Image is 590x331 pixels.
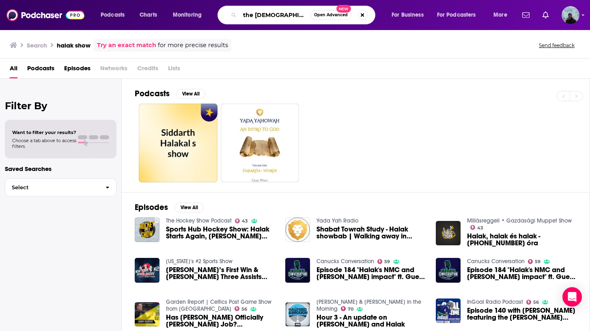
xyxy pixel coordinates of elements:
[135,202,204,212] a: EpisodesView All
[467,266,577,280] a: Episode 184 "Halak's NMC and Brad Shaw's impact" ft. Guest Host Kevin Woodley
[436,258,461,283] img: Episode 184 "Halak's NMC and Brad Shaw's impact" ft. Guest Host Kevin Woodley
[137,62,158,78] span: Credits
[436,299,461,323] img: Episode 140 with Jaroslav Halak featuring the Bauer Elite Chest Protector
[134,9,162,22] a: Charts
[467,258,525,265] a: Canucks Conversation
[166,258,233,265] a: New York‘s #2 Sports Show
[5,100,116,112] h2: Filter By
[140,9,157,21] span: Charts
[242,219,248,223] span: 43
[562,6,579,24] span: Logged in as DavidWest
[533,301,539,304] span: 56
[173,9,202,21] span: Monitoring
[285,217,310,242] img: Shabat Towrah Study - Halak showbab | Walking away in opposition
[562,6,579,24] button: Show profile menu
[314,13,348,17] span: Open Advanced
[12,130,76,135] span: Want to filter your results?
[317,266,426,280] span: Episode 184 "Halak's NMC and [PERSON_NAME] impact" ft. Guest Host [PERSON_NAME]
[235,306,248,311] a: 56
[519,8,533,22] a: Show notifications dropdown
[167,9,212,22] button: open menu
[467,233,577,247] span: Halak, halak és halak - [PHONE_NUMBER] óra
[317,217,358,224] a: Yada Yah Radio
[467,217,572,224] a: Millásreggeli • Gazdasági Muppet Show
[166,217,232,224] a: The Hockey Show Podcast
[285,302,310,327] img: Hour 3 - An update on Demko and Halak
[392,9,424,21] span: For Business
[467,266,577,280] span: Episode 184 "Halak's NMC and [PERSON_NAME] impact" ft. Guest Host [PERSON_NAME]
[176,89,205,99] button: View All
[135,89,170,99] h2: Podcasts
[470,225,484,230] a: 43
[437,9,476,21] span: For Podcasters
[386,9,434,22] button: open menu
[562,6,579,24] img: User Profile
[135,302,159,327] img: Has JAROSLAV HALAK Officially Taken TUUKKA RASK’S Job? immy Murphy from TD Garden
[57,41,90,49] h3: halak show
[10,62,17,78] a: All
[135,89,205,99] a: PodcastsView All
[166,266,276,280] a: Halak’s First Win & Lindgren’s Three Assists Lead New York Rangers To Victory At Ottawa Senators
[536,42,577,49] button: Send feedback
[384,260,390,264] span: 59
[493,9,507,21] span: More
[467,307,577,321] span: Episode 140 with [PERSON_NAME] featuring the [PERSON_NAME] Elite Chest Protector
[317,314,426,328] span: Hour 3 - An update on [PERSON_NAME] and Halak
[539,8,552,22] a: Show notifications dropdown
[235,219,248,223] a: 43
[436,221,461,246] img: Halak, halak és halak - 2017-12-2008 óra
[310,10,351,20] button: Open AdvancedNew
[166,226,276,240] span: Sports Hub Hockey Show: Halak Starts Again, [PERSON_NAME] Sent to [GEOGRAPHIC_DATA]
[467,307,577,321] a: Episode 140 with Jaroslav Halak featuring the Bauer Elite Chest Protector
[158,41,228,50] span: for more precise results
[5,165,116,173] p: Saved Searches
[168,62,180,78] span: Lists
[27,62,54,78] a: Podcasts
[432,9,488,22] button: open menu
[135,217,159,242] img: Sports Hub Hockey Show: Halak Starts Again, Donato Sent to Providence
[562,287,582,307] div: Open Intercom Messenger
[467,299,523,305] a: InGoal Radio Podcast
[317,258,374,265] a: Canucks Conversation
[166,314,276,328] a: Has JAROSLAV HALAK Officially Taken TUUKKA RASK’S Job? immy Murphy from TD Garden
[535,260,540,264] span: 59
[64,62,90,78] a: Episodes
[5,178,116,197] button: Select
[6,7,84,23] img: Podchaser - Follow, Share and Rate Podcasts
[241,307,247,311] span: 56
[135,258,159,283] img: Halak’s First Win & Lindgren’s Three Assists Lead New York Rangers To Victory At Ottawa Senators
[317,226,426,240] a: Shabat Towrah Study - Halak showbab | Walking away in opposition
[100,62,127,78] span: Networks
[240,9,310,22] input: Search podcasts, credits, & more...
[174,203,204,212] button: View All
[467,233,577,247] a: Halak, halak és halak - 2017-12-2008 óra
[528,259,541,264] a: 59
[5,185,99,190] span: Select
[95,9,135,22] button: open menu
[285,258,310,283] img: Episode 184 "Halak's NMC and Brad Shaw's impact" ft. Guest Host Kevin Woodley
[377,259,390,264] a: 59
[166,314,276,328] span: Has [PERSON_NAME] Officially [PERSON_NAME] Job? [PERSON_NAME] from [GEOGRAPHIC_DATA]
[526,300,539,305] a: 56
[101,9,125,21] span: Podcasts
[97,41,156,50] a: Try an exact match
[317,299,421,312] a: Halford & Brough in the Morning
[12,138,76,149] span: Choose a tab above to access filters.
[341,306,354,311] a: 70
[166,226,276,240] a: Sports Hub Hockey Show: Halak Starts Again, Donato Sent to Providence
[166,266,276,280] span: [PERSON_NAME]’s First Win & [PERSON_NAME] Three Assists Lead [US_STATE] Rangers To Victory At Ott...
[135,202,168,212] h2: Episodes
